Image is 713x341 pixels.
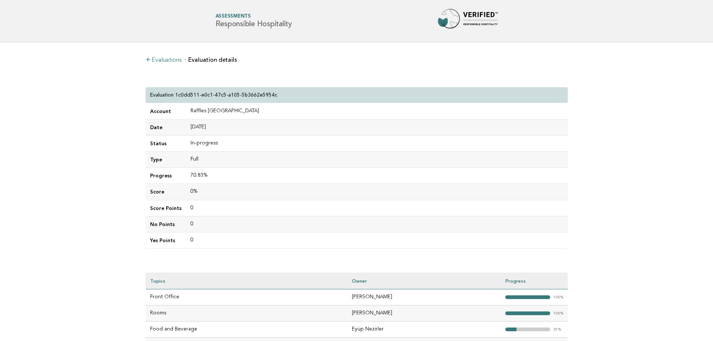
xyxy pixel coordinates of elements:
td: Score Points [146,200,186,216]
td: Progress [146,168,186,184]
th: Topics [146,273,348,289]
td: Status [146,136,186,152]
td: 70.83% [186,168,568,184]
td: 0% [186,184,568,200]
td: Type [146,152,186,168]
img: Forbes Travel Guide [438,9,498,33]
li: Evaluation details [185,57,237,63]
td: Food and Beverage [146,322,348,338]
td: Date [146,119,186,136]
td: In-progress [186,136,568,152]
td: [PERSON_NAME] [347,289,500,305]
a: Evaluations [146,57,182,63]
td: 0 [186,200,568,216]
td: Front Office [146,289,348,305]
td: Raffles [GEOGRAPHIC_DATA] [186,103,568,119]
p: Evaluation 1c0dd511-e0c1-47c5-a105-5b3662e5954c [150,92,277,98]
th: Owner [347,273,500,289]
td: [DATE] [186,119,568,136]
td: Account [146,103,186,119]
strong: "> [505,328,517,332]
em: 100% [553,311,563,316]
td: Score [146,184,186,200]
td: Rooms [146,305,348,322]
td: [PERSON_NAME] [347,305,500,322]
th: Progress [501,273,568,289]
td: No Points [146,216,186,232]
em: 25% [553,328,561,332]
em: 100% [553,295,563,299]
td: 0 [186,232,568,248]
td: Full [186,152,568,168]
strong: "> [505,295,550,299]
h1: Responsible Hospitality [216,14,292,28]
td: Eyüp Nezirler [347,322,500,338]
td: 0 [186,216,568,232]
td: Yes Points [146,232,186,248]
strong: "> [505,311,550,316]
span: Assessments [216,14,292,19]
